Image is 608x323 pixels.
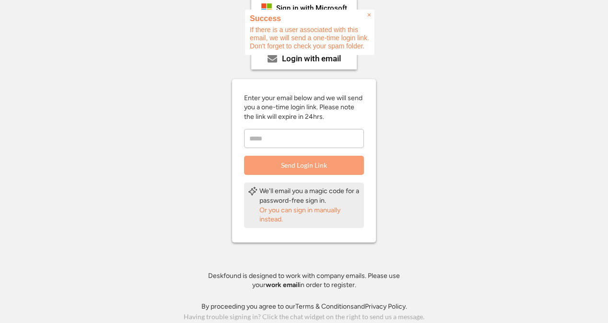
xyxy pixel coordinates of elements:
[276,5,347,12] div: Sign in with Microsoft
[244,156,364,175] button: Send Login Link
[365,302,407,311] a: Privacy Policy.
[245,10,374,55] div: If there is a user associated with this email, we will send a one-time login link. Don't forget t...
[266,281,299,289] strong: work email
[295,302,354,311] a: Terms & Conditions
[367,11,371,19] span: ×
[196,271,412,290] div: Deskfound is designed to work with company emails. Please use your in order to register.
[259,186,360,205] div: We'll email you a magic code for a password-free sign in.
[282,55,341,63] div: Login with email
[261,3,272,14] img: ms-symbollockup_mssymbol_19.png
[244,93,364,122] div: Enter your email below and we will send you a one-time login link. Please note the link will expi...
[250,14,370,23] h2: Success
[259,206,360,224] div: Or you can sign in manually instead.
[201,302,407,311] div: By proceeding you agree to our and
